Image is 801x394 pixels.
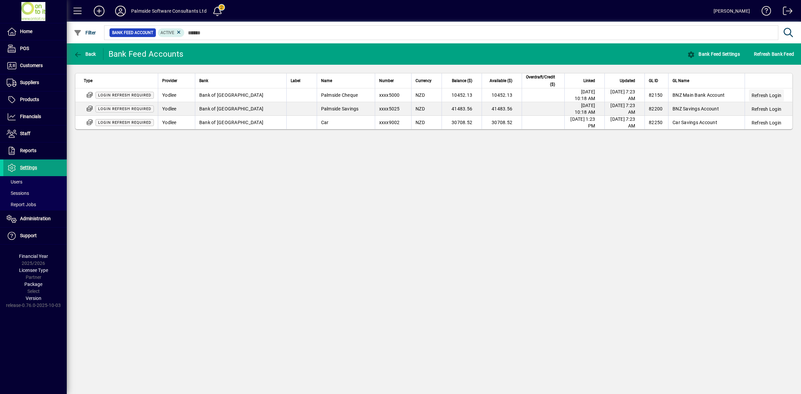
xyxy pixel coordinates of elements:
span: Customers [20,63,43,68]
td: [DATE] 1:23 PM [564,116,604,129]
span: xxxx5000 [379,92,400,98]
button: Refresh Login [749,117,784,129]
span: 82250 [649,120,662,125]
a: Logout [778,1,793,23]
div: Overdraft/Credit ($) [526,73,561,88]
span: Currency [416,77,432,84]
td: 41483.56 [482,102,522,116]
span: Bank Feed Settings [687,51,740,57]
a: Home [3,23,67,40]
span: Refresh Login [752,106,781,112]
a: Products [3,91,67,108]
button: Refresh Login [749,89,784,101]
span: Bank of [GEOGRAPHIC_DATA] [199,120,263,125]
span: NZD [416,92,425,98]
button: Refresh Login [749,103,784,115]
td: 41483.56 [442,102,482,116]
span: Label [291,77,300,84]
td: [DATE] 7:23 AM [604,116,644,129]
span: GL Name [673,77,689,84]
td: [DATE] 10:18 AM [564,102,604,116]
span: Staff [20,131,30,136]
a: Reports [3,142,67,159]
button: Refresh Bank Feed [752,48,796,60]
a: Users [3,176,67,187]
span: Support [20,233,37,238]
td: [DATE] 7:23 AM [604,102,644,116]
div: Provider [162,77,191,84]
div: [PERSON_NAME] [714,6,750,16]
a: POS [3,40,67,57]
span: NZD [416,120,425,125]
div: Bank Feed Accounts [108,49,184,59]
a: Sessions [3,187,67,199]
span: Financials [20,114,41,119]
mat-chip: Activation Status: Active [158,28,185,37]
app-status-label: Multi-factor authentication (MFA) refresh required [95,119,154,125]
button: Profile [110,5,131,17]
span: Bank of [GEOGRAPHIC_DATA] [199,106,263,111]
span: Administration [20,216,51,221]
td: 30708.52 [482,116,522,129]
span: Refresh Bank Feed [754,49,794,59]
span: xxxx5025 [379,106,400,111]
span: Report Jobs [7,202,36,207]
button: Filter [72,27,98,39]
span: 82150 [649,92,662,98]
div: Currency [416,77,438,84]
span: POS [20,46,29,51]
button: Back [72,48,98,60]
span: Financial Year [19,254,48,259]
div: Linked [569,77,601,84]
span: BNZ Savings Account [673,106,719,111]
a: Staff [3,125,67,142]
span: Products [20,97,39,102]
span: Car Savings Account [673,120,717,125]
div: Available ($) [486,77,518,84]
a: Financials [3,108,67,125]
span: Available ($) [490,77,512,84]
a: Suppliers [3,74,67,91]
div: GL ID [649,77,664,84]
a: Knowledge Base [757,1,771,23]
span: Filter [74,30,96,35]
span: Palmside Savings [321,106,359,111]
span: Provider [162,77,177,84]
div: Updated [609,77,641,84]
a: Administration [3,211,67,227]
span: Users [7,179,22,184]
span: NZD [416,106,425,111]
span: Reports [20,148,36,153]
div: Bank [199,77,282,84]
span: Updated [620,77,635,84]
span: Back [74,51,96,57]
span: Sessions [7,190,29,196]
a: Customers [3,57,67,74]
span: Package [24,282,42,287]
div: Number [379,77,408,84]
div: Balance ($) [446,77,478,84]
td: [DATE] 7:23 AM [604,88,644,102]
app-status-label: Multi-factor authentication (MFA) refresh required [95,106,154,111]
span: Linked [583,77,595,84]
span: Yodlee [162,106,177,111]
span: Version [26,296,41,301]
span: Bank Feed Account [112,29,153,36]
a: Support [3,228,67,244]
span: Balance ($) [452,77,472,84]
span: Name [321,77,332,84]
button: Bank Feed Settings [686,48,742,60]
td: 10452.13 [482,88,522,102]
span: Overdraft/Credit ($) [526,73,555,88]
span: Bank [199,77,208,84]
span: Yodlee [162,92,177,98]
span: Suppliers [20,80,39,85]
span: Login refresh required [98,120,151,125]
span: Bank of [GEOGRAPHIC_DATA] [199,92,263,98]
td: 10452.13 [442,88,482,102]
span: Login refresh required [98,107,151,111]
td: [DATE] 10:18 AM [564,88,604,102]
span: Active [161,30,174,35]
span: Refresh Login [752,119,781,126]
a: Report Jobs [3,199,67,210]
